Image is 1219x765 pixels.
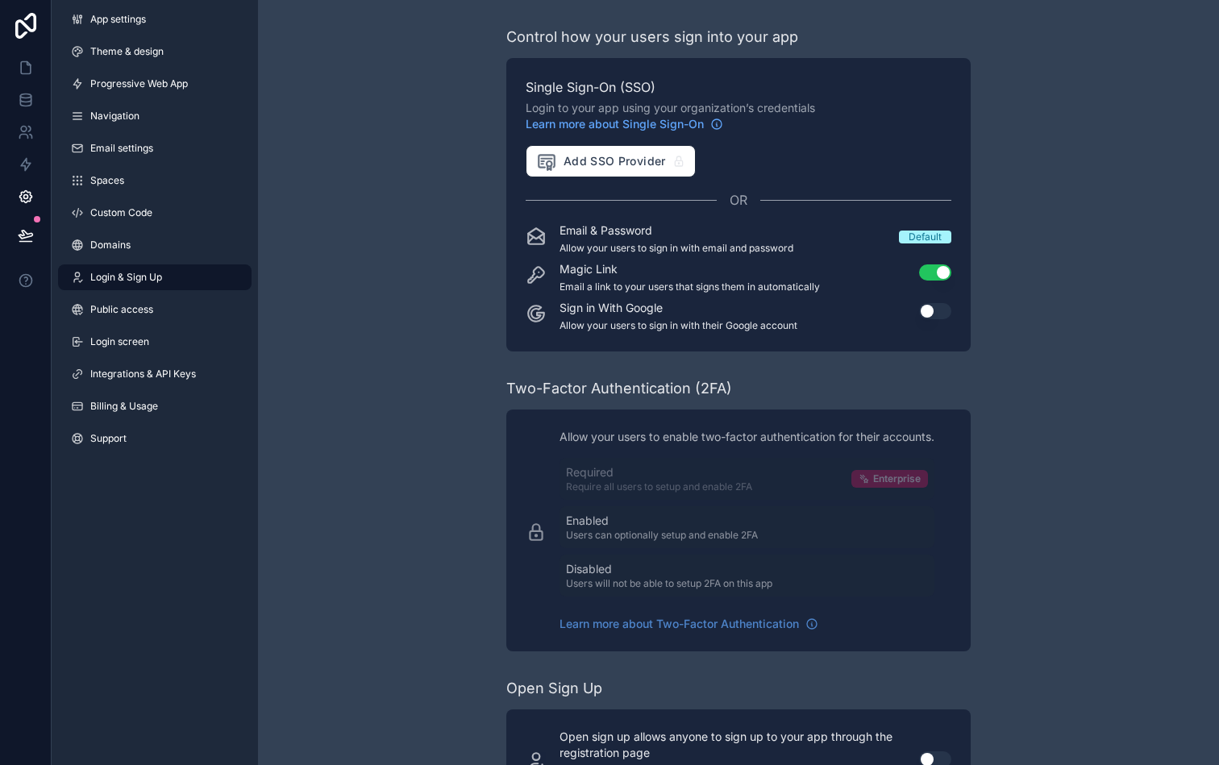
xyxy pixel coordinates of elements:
p: Users can optionally setup and enable 2FA [566,529,758,542]
p: Email & Password [560,222,793,239]
p: Sign in With Google [560,300,797,316]
p: Disabled [566,561,772,577]
p: Allow your users to sign in with their Google account [560,319,797,332]
p: Required [566,464,752,480]
a: Public access [58,297,252,322]
p: Allow your users to enable two-factor authentication for their accounts. [560,429,934,445]
span: Domains [90,239,131,252]
span: Learn more about Single Sign-On [526,116,704,132]
span: Spaces [90,174,124,187]
div: Open Sign Up [506,677,602,700]
p: Enabled [566,513,758,529]
a: Progressive Web App [58,71,252,97]
span: Progressive Web App [90,77,188,90]
span: App settings [90,13,146,26]
span: Login & Sign Up [90,271,162,284]
button: Add SSO Provider [526,145,696,177]
a: Learn more about Single Sign-On [526,116,723,132]
div: Default [909,231,942,243]
a: Spaces [58,168,252,193]
span: Custom Code [90,206,152,219]
p: Open sign up allows anyone to sign up to your app through the registration page [560,729,900,761]
span: Enterprise [873,472,921,485]
a: Support [58,426,252,451]
a: Domains [58,232,252,258]
span: Public access [90,303,153,316]
span: Single Sign-On (SSO) [526,77,951,97]
div: Two-Factor Authentication (2FA) [506,377,732,400]
span: Add SSO Provider [536,151,666,172]
p: Email a link to your users that signs them in automatically [560,281,820,293]
span: Billing & Usage [90,400,158,413]
span: Email settings [90,142,153,155]
a: Learn more about Two-Factor Authentication [560,616,818,632]
span: Theme & design [90,45,164,58]
a: App settings [58,6,252,32]
a: Login screen [58,329,252,355]
p: Magic Link [560,261,820,277]
a: Integrations & API Keys [58,361,252,387]
span: OR [730,190,747,210]
span: Login to your app using your organization’s credentials [526,100,951,132]
p: Require all users to setup and enable 2FA [566,480,752,493]
p: Users will not be able to setup 2FA on this app [566,577,772,590]
p: Allow your users to sign in with email and password [560,242,793,255]
a: Billing & Usage [58,393,252,419]
span: Integrations & API Keys [90,368,196,380]
a: Email settings [58,135,252,161]
span: Support [90,432,127,445]
span: Learn more about Two-Factor Authentication [560,616,799,632]
a: Custom Code [58,200,252,226]
span: Login screen [90,335,149,348]
a: Login & Sign Up [58,264,252,290]
a: Navigation [58,103,252,129]
span: Navigation [90,110,139,123]
a: Theme & design [58,39,252,64]
div: Control how your users sign into your app [506,26,798,48]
